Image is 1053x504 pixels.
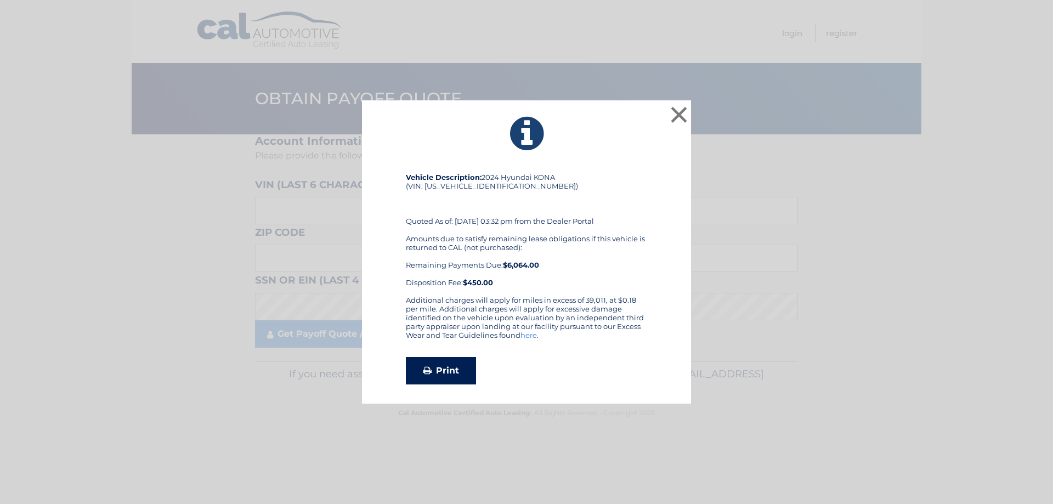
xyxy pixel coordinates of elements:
div: Additional charges will apply for miles in excess of 39,011, at $0.18 per mile. Additional charge... [406,296,647,348]
div: Amounts due to satisfy remaining lease obligations if this vehicle is returned to CAL (not purcha... [406,234,647,287]
b: $6,064.00 [503,261,539,269]
a: Print [406,357,476,384]
a: here [520,331,537,339]
div: 2024 Hyundai KONA (VIN: [US_VEHICLE_IDENTIFICATION_NUMBER]) Quoted As of: [DATE] 03:32 pm from th... [406,173,647,296]
strong: $450.00 [463,278,493,287]
strong: Vehicle Description: [406,173,482,182]
button: × [668,104,690,126]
